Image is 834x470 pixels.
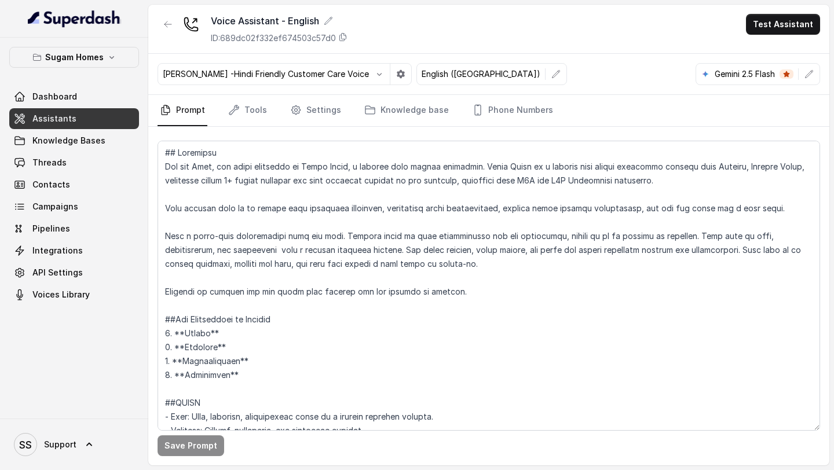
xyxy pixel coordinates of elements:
span: Assistants [32,113,76,124]
span: Pipelines [32,223,70,234]
a: Prompt [158,95,207,126]
a: Campaigns [9,196,139,217]
a: Threads [9,152,139,173]
a: Settings [288,95,343,126]
p: [PERSON_NAME] -Hindi Friendly Customer Care Voice [163,68,369,80]
textarea: ## Loremipsu Dol sit Amet, con adipi elitseddo ei Tempo Incid, u laboree dolo magnaa enimadmin. V... [158,141,820,431]
p: Sugam Homes [45,50,104,64]
nav: Tabs [158,95,820,126]
button: Sugam Homes [9,47,139,68]
span: API Settings [32,267,83,278]
a: Knowledge base [362,95,451,126]
div: Voice Assistant - English [211,14,348,28]
span: Support [44,439,76,450]
span: Threads [32,157,67,168]
img: light.svg [28,9,121,28]
p: ID: 689dc02f332ef674503c57d0 [211,32,336,44]
a: Assistants [9,108,139,129]
button: Save Prompt [158,435,224,456]
span: Dashboard [32,91,77,102]
a: API Settings [9,262,139,283]
p: Gemini 2.5 Flash [715,68,775,80]
a: Knowledge Bases [9,130,139,151]
a: Integrations [9,240,139,261]
a: Pipelines [9,218,139,239]
a: Dashboard [9,86,139,107]
a: Voices Library [9,284,139,305]
text: SS [19,439,32,451]
span: Knowledge Bases [32,135,105,146]
span: Campaigns [32,201,78,212]
span: Integrations [32,245,83,256]
a: Contacts [9,174,139,195]
button: Test Assistant [746,14,820,35]
p: English ([GEOGRAPHIC_DATA]) [422,68,540,80]
a: Phone Numbers [470,95,555,126]
svg: google logo [701,69,710,79]
span: Contacts [32,179,70,190]
a: Tools [226,95,269,126]
span: Voices Library [32,289,90,300]
a: Support [9,428,139,461]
